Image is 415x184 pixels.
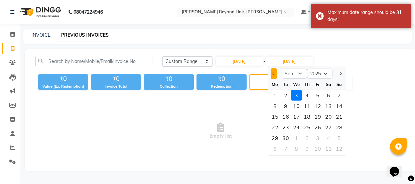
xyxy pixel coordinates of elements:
[250,75,299,84] div: 0
[280,90,291,101] div: 2
[323,133,334,143] div: Saturday, October 4, 2025
[291,111,302,122] div: Wednesday, September 17, 2025
[291,79,302,90] div: We
[270,79,280,90] div: Mo
[270,111,280,122] div: Monday, September 15, 2025
[280,143,291,154] div: Tuesday, October 7, 2025
[312,79,323,90] div: Fr
[196,74,247,84] div: ₹0
[38,84,88,89] div: Value (Ex. Redemption)
[312,143,323,154] div: 10
[334,111,344,122] div: 21
[280,101,291,111] div: 9
[302,122,312,133] div: Thursday, September 25, 2025
[323,133,334,143] div: 4
[35,98,406,164] span: Empty list
[270,111,280,122] div: 15
[312,90,323,101] div: 5
[302,79,312,90] div: Th
[91,84,141,89] div: Invoice Total
[312,101,323,111] div: 12
[263,58,265,65] span: -
[280,133,291,143] div: Tuesday, September 30, 2025
[312,101,323,111] div: Friday, September 12, 2025
[302,122,312,133] div: 25
[270,90,280,101] div: 1
[291,90,302,101] div: 3
[58,29,111,41] a: PREVIOUS INVOICES
[280,111,291,122] div: 16
[334,122,344,133] div: 28
[334,133,344,143] div: Sunday, October 5, 2025
[291,101,302,111] div: 10
[74,3,103,21] b: 08047224946
[334,133,344,143] div: 5
[270,133,280,143] div: 29
[323,90,334,101] div: 6
[144,84,194,89] div: Collection
[302,111,312,122] div: Thursday, September 18, 2025
[312,122,323,133] div: 26
[312,111,323,122] div: Friday, September 19, 2025
[323,111,334,122] div: Saturday, September 20, 2025
[291,133,302,143] div: 1
[302,133,312,143] div: Thursday, October 2, 2025
[312,143,323,154] div: Friday, October 10, 2025
[312,111,323,122] div: 19
[334,122,344,133] div: Sunday, September 28, 2025
[302,90,312,101] div: 4
[291,122,302,133] div: Wednesday, September 24, 2025
[31,32,50,38] a: INVOICE
[334,143,344,154] div: Sunday, October 12, 2025
[216,57,263,66] input: Start Date
[270,122,280,133] div: 22
[334,90,344,101] div: Sunday, September 7, 2025
[270,101,280,111] div: Monday, September 8, 2025
[270,90,280,101] div: Monday, September 1, 2025
[270,122,280,133] div: Monday, September 22, 2025
[387,157,408,177] iframe: chat widget
[91,74,141,84] div: ₹0
[302,133,312,143] div: 2
[307,69,332,79] select: Select year
[291,143,302,154] div: 8
[291,143,302,154] div: Wednesday, October 8, 2025
[334,101,344,111] div: 14
[337,68,343,79] button: Next month
[280,79,291,90] div: Tu
[291,133,302,143] div: Wednesday, October 1, 2025
[196,84,247,89] div: Redemption
[17,3,63,21] img: logo
[323,90,334,101] div: Saturday, September 6, 2025
[282,69,307,79] select: Select month
[334,90,344,101] div: 7
[323,143,334,154] div: Saturday, October 11, 2025
[334,111,344,122] div: Sunday, September 21, 2025
[291,101,302,111] div: Wednesday, September 10, 2025
[291,90,302,101] div: Wednesday, September 3, 2025
[280,101,291,111] div: Tuesday, September 9, 2025
[280,90,291,101] div: Tuesday, September 2, 2025
[250,84,299,90] div: Bills
[280,111,291,122] div: Tuesday, September 16, 2025
[312,122,323,133] div: Friday, September 26, 2025
[291,111,302,122] div: 17
[323,79,334,90] div: Sa
[35,56,152,66] input: Search by Name/Mobile/Email/Invoice No
[312,90,323,101] div: Friday, September 5, 2025
[280,122,291,133] div: 23
[266,57,313,66] input: End Date
[280,133,291,143] div: 30
[312,133,323,143] div: Friday, October 3, 2025
[270,143,280,154] div: Monday, October 6, 2025
[280,122,291,133] div: Tuesday, September 23, 2025
[302,101,312,111] div: 11
[291,122,302,133] div: 24
[280,143,291,154] div: 7
[323,101,334,111] div: 13
[302,143,312,154] div: 9
[323,111,334,122] div: 20
[334,79,344,90] div: Su
[302,101,312,111] div: Thursday, September 11, 2025
[302,90,312,101] div: Thursday, September 4, 2025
